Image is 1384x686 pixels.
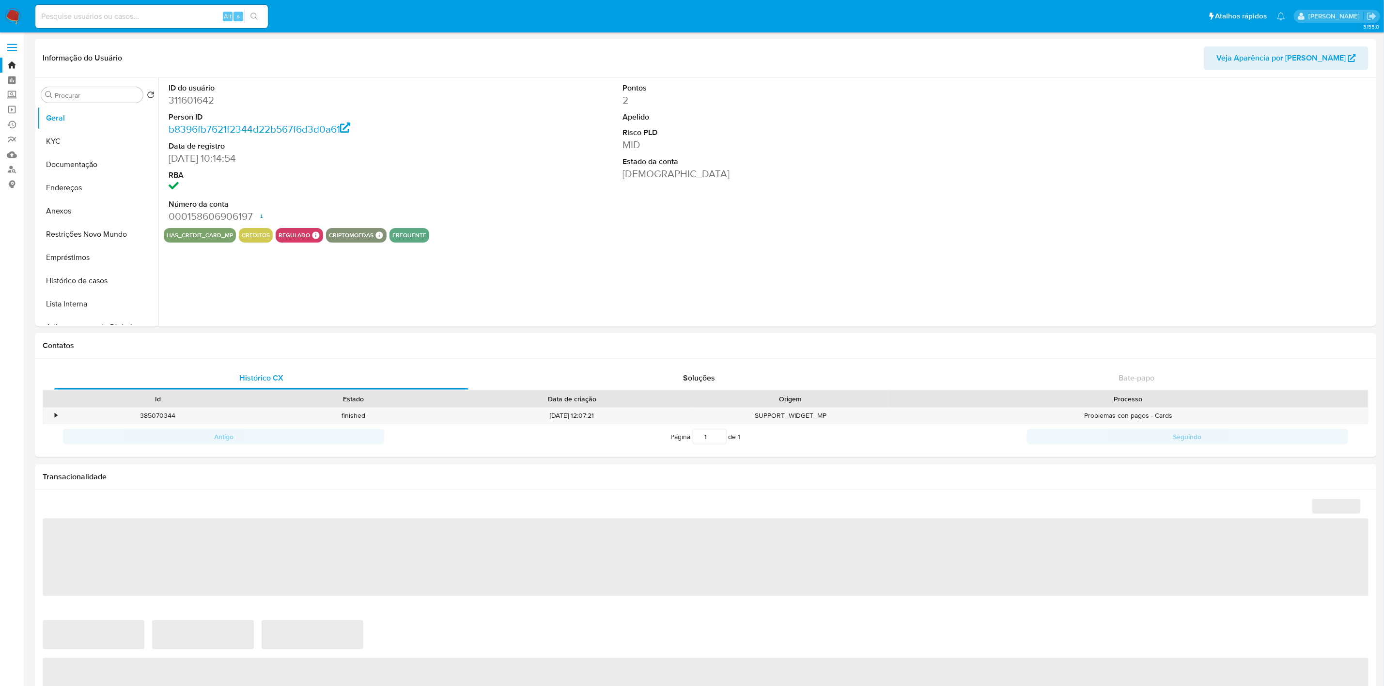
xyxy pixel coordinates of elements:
button: Endereços [37,176,158,199]
div: Problemas con pagos - Cards [888,408,1368,424]
div: Estado [263,394,445,404]
h1: Contatos [43,341,1368,351]
button: creditos [242,233,270,237]
button: Retornar ao pedido padrão [147,91,155,102]
dt: RBA [169,170,462,181]
div: [DATE] 12:07:21 [451,408,693,424]
div: • [55,411,57,420]
dt: Pontos [622,83,916,93]
div: Processo [895,394,1361,404]
dd: [DATE] 10:14:54 [169,152,462,165]
span: Atalhos rápidos [1215,11,1267,21]
button: Adiantamentos de Dinheiro [37,316,158,339]
button: Geral [37,107,158,130]
button: search-icon [244,10,264,23]
span: s [237,12,240,21]
div: Data de criação [458,394,686,404]
button: Seguindo [1027,429,1348,444]
span: Página de [671,429,741,444]
dd: 2 [622,93,916,107]
dt: ID do usuário [169,83,462,93]
h1: Informação do Usuário [43,53,122,63]
div: Id [67,394,249,404]
button: Lista Interna [37,292,158,316]
dd: [DEMOGRAPHIC_DATA] [622,167,916,181]
span: Soluções [683,372,715,383]
button: Anexos [37,199,158,223]
a: b8396fb7621f2344d22b567f6d3d0a61 [169,122,350,136]
button: Procurar [45,91,53,99]
h1: Transacionalidade [43,472,1368,482]
dt: Risco PLD [622,127,916,138]
dt: Data de registro [169,141,462,152]
a: Sair [1367,11,1377,21]
span: 1 [738,432,741,442]
button: regulado [279,233,310,237]
input: Pesquise usuários ou casos... [35,10,268,23]
button: Veja Aparência por [PERSON_NAME] [1204,46,1368,70]
button: Empréstimos [37,246,158,269]
dd: 000158606906197 [169,210,462,223]
button: has_credit_card_mp [167,233,233,237]
span: Veja Aparência por [PERSON_NAME] [1216,46,1346,70]
div: SUPPORT_WIDGET_MP [693,408,888,424]
button: frequente [392,233,426,237]
button: Histórico de casos [37,269,158,292]
div: finished [256,408,451,424]
p: eduardo.dutra@mercadolivre.com [1308,12,1363,21]
dt: Apelido [622,112,916,122]
dd: 311601642 [169,93,462,107]
span: Alt [224,12,232,21]
a: Notificações [1277,12,1285,20]
button: KYC [37,130,158,153]
input: Procurar [55,91,139,100]
dt: Número da conta [169,199,462,210]
dt: Person ID [169,112,462,122]
div: 385070344 [60,408,256,424]
button: Restrições Novo Mundo [37,223,158,246]
dt: Estado da conta [622,156,916,167]
button: Antigo [63,429,384,444]
button: criptomoedas [329,233,373,237]
span: Histórico CX [239,372,283,383]
span: Bate-papo [1119,372,1154,383]
div: Origem [700,394,882,404]
dd: MID [622,138,916,152]
button: Documentação [37,153,158,176]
